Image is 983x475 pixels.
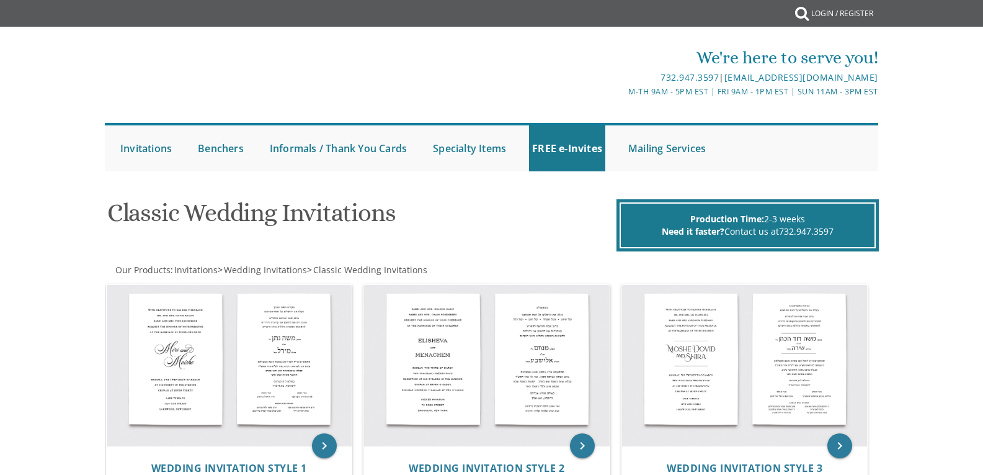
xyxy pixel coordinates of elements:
[307,264,427,276] span: >
[409,461,564,475] span: Wedding Invitation Style 2
[363,70,878,85] div: |
[364,285,610,446] img: Wedding Invitation Style 2
[690,213,764,225] span: Production Time:
[622,285,868,446] img: Wedding Invitation Style 3
[151,461,307,475] span: Wedding Invitation Style 1
[779,225,834,237] a: 732.947.3597
[363,85,878,98] div: M-Th 9am - 5pm EST | Fri 9am - 1pm EST | Sun 11am - 3pm EST
[195,125,247,171] a: Benchers
[105,264,492,276] div: :
[667,463,822,474] a: Wedding Invitation Style 3
[625,125,709,171] a: Mailing Services
[661,71,719,83] a: 732.947.3597
[174,264,218,276] span: Invitations
[430,125,509,171] a: Specialty Items
[312,433,337,458] a: keyboard_arrow_right
[224,264,307,276] span: Wedding Invitations
[117,125,175,171] a: Invitations
[267,125,410,171] a: Informals / Thank You Cards
[363,45,878,70] div: We're here to serve you!
[724,71,878,83] a: [EMAIL_ADDRESS][DOMAIN_NAME]
[667,461,822,475] span: Wedding Invitation Style 3
[827,433,852,458] a: keyboard_arrow_right
[218,264,307,276] span: >
[570,433,595,458] a: keyboard_arrow_right
[312,264,427,276] a: Classic Wedding Invitations
[151,463,307,474] a: Wedding Invitation Style 1
[107,199,613,236] h1: Classic Wedding Invitations
[409,463,564,474] a: Wedding Invitation Style 2
[107,285,352,446] img: Wedding Invitation Style 1
[620,202,876,248] div: 2-3 weeks Contact us at
[114,264,171,276] a: Our Products
[313,264,427,276] span: Classic Wedding Invitations
[662,225,724,237] span: Need it faster?
[173,264,218,276] a: Invitations
[529,125,605,171] a: FREE e-Invites
[223,264,307,276] a: Wedding Invitations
